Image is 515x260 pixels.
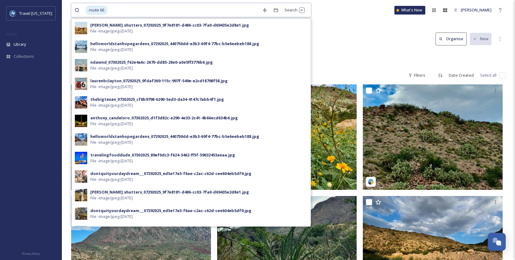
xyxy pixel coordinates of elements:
img: snapsea-logo.png [368,179,374,185]
img: 1c575375-bfaa-4613-9138-5a4d4c01fd72.jpg [75,170,87,183]
div: helloworldstanhopegardens_07292025_440750dd-e3b3-69f4-77bc-b5e6eebeb188.jpg [90,134,259,139]
a: What's New [394,6,425,15]
img: images%20%281%29.jpeg [10,10,16,16]
span: Collections [14,53,34,59]
img: cd7e3b5a-a41f-42f0-994d-3556a0b70b5b.jpg [75,152,87,164]
span: File - image/jpeg - [DATE] [90,158,133,164]
span: File - image/jpeg - [DATE] [90,139,133,145]
img: 220c8ad7-6ff1-4daf-a627-bd02f5a935d5.jpg [75,207,87,220]
span: File - image/jpeg - [DATE] [90,214,133,220]
span: File - image/jpeg - [DATE] [90,84,133,90]
div: Filters [405,69,428,81]
a: [PERSON_NAME] [451,4,495,16]
span: File - image/jpeg - [DATE] [90,121,133,127]
span: Library [14,41,26,47]
a: Organise [436,32,470,45]
a: Privacy Policy [22,249,40,257]
span: [PERSON_NAME] [461,7,491,13]
button: Open Chat [488,233,506,251]
span: File - image/jpeg - [DATE] [90,195,133,201]
span: File - image/jpeg - [DATE] [90,28,133,34]
div: travelingfooddude_07302025_89ef0dc3-f624-3462-ff5f-59032453aeaa.jpg [90,152,235,158]
div: Date Created [446,69,477,81]
div: helloworldstanhopegardens_07292025_440750dd-e3b3-69f4-77bc-b5e6eebeb188.jpg [90,41,259,47]
span: File - image/jpeg - [DATE] [90,177,133,182]
div: Search [281,4,308,16]
span: File - image/jpeg - [DATE] [90,47,133,53]
img: 3ef9cfb2-5c62-4332-a222-44ace3306875.jpg [75,189,87,201]
span: File - image/jpeg - [DATE] [90,102,133,108]
div: laurenbclayton_07292025_9fdaf369-115c-997f-549e-e2cd18798f58.jpg [90,78,228,84]
div: anthony_candeloro_07302025_d1f3d82c-e290-4e33-2c41-4b66ecd634b6.jpg [90,115,238,121]
span: MEDIA [6,32,17,36]
img: 2b6e98b4-2f81-4cf4-b632-e08241cc15cc.jpg [75,22,87,34]
div: thebigtexan_07302025_cf8b9798-6290-5ed3-da34-4147c7abb4f1.jpg [90,96,224,102]
div: [PERSON_NAME].shutters_07292025_9f7e8181-d486-cc03-7fa0-d69435e2d8e1.jpg [90,189,249,195]
img: 88a08c9b-086e-4792-9c61-5d5b8d9f5464.jpg [75,133,87,146]
span: File - image/jpeg - [DATE] [90,65,133,71]
button: New [470,33,491,45]
span: Select all [480,72,496,78]
img: 1lonescum_07292025_11f7cc7d-b03b-7f05-8b8d-f830b2d3405f.jpg [363,84,503,190]
span: 995 file s [71,72,86,78]
div: dontquityourdaydream___07292025_ed5e17a5-f6ae-c2ac-c62d-cee604eb5df9.jpg [90,208,251,214]
img: e532c2a2-5b0a-4abc-a402-9d4f4ccaf66d.jpg [75,96,87,109]
img: 1fa7152c-756d-4d8b-b014-9670f9f44589.jpg [75,40,87,53]
span: route 66 [86,6,107,15]
span: Privacy Policy [22,252,40,256]
div: dontquityourdaydream___07292025_ed5e17a5-f6ae-c2ac-c62d-cee604eb5df9.jpg [90,171,251,177]
img: ddc2bfed-9f23-4c98-bc67-fb766281b579.jpg [75,115,87,127]
img: 1lonescum_07292025_11f7cc7d-b03b-7f05-8b8d-f830b2d3405f.jpg [71,84,211,190]
img: 3ddfbd87-cf45-4ecf-b80e-6c688208be95.jpg [75,226,87,238]
button: Organise [436,32,467,45]
img: c82820c6-332b-4903-ae87-1a5ffcb2ac6d.jpg [75,78,87,90]
div: ndawnd_07302025_f62e4a6c-2670-dd85-28e0-a0e5ff3776b6.jpg [90,59,213,65]
div: [PERSON_NAME].shutters_07292025_9f7e8181-d486-cc03-7fa0-d69435e2d8e1.jpg [90,22,249,28]
img: b2575b16-1757-46c8-a0e5-e9465758b238.jpg [75,59,87,71]
span: Travel [US_STATE] [19,11,52,16]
